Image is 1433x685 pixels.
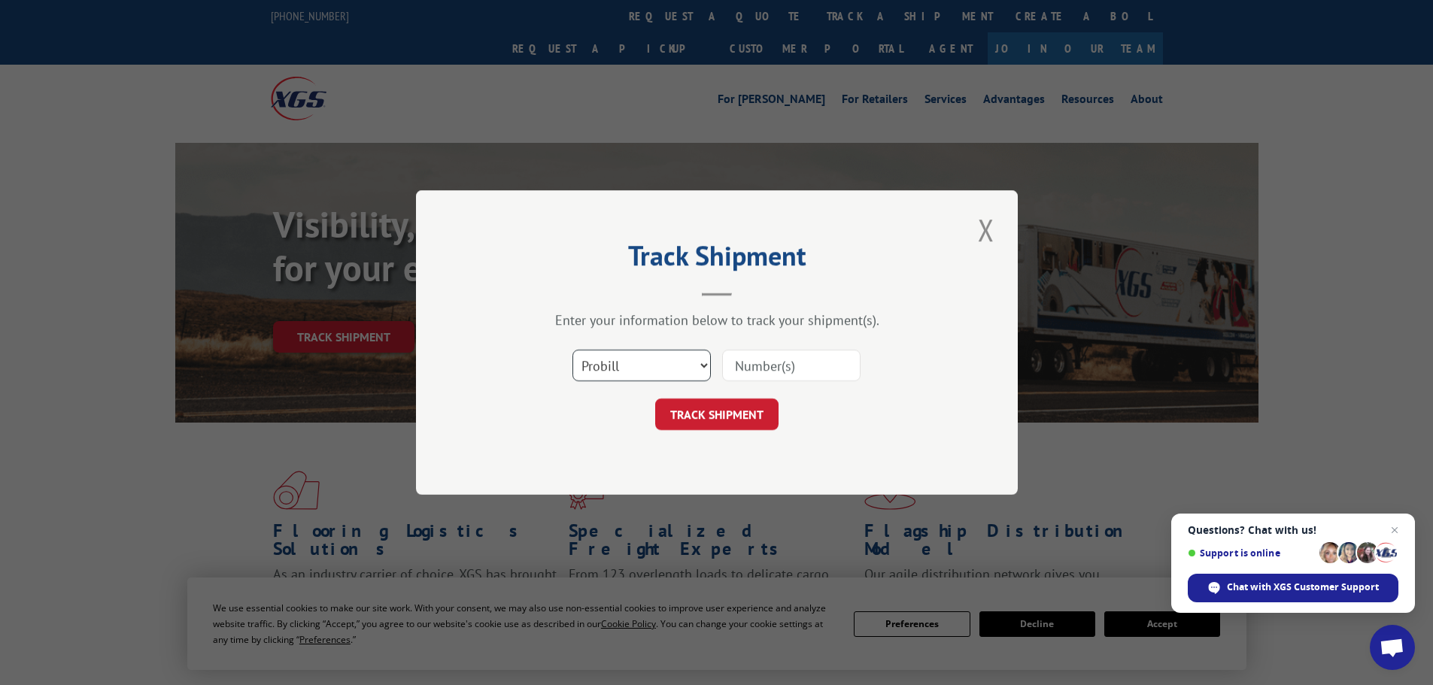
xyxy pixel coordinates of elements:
[491,245,943,274] h2: Track Shipment
[1188,524,1398,536] span: Questions? Chat with us!
[491,311,943,329] div: Enter your information below to track your shipment(s).
[1188,547,1314,559] span: Support is online
[1227,580,1379,594] span: Chat with XGS Customer Support
[1188,574,1398,602] span: Chat with XGS Customer Support
[655,399,779,430] button: TRACK SHIPMENT
[722,350,861,381] input: Number(s)
[1370,625,1415,670] a: Open chat
[973,209,999,250] button: Close modal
